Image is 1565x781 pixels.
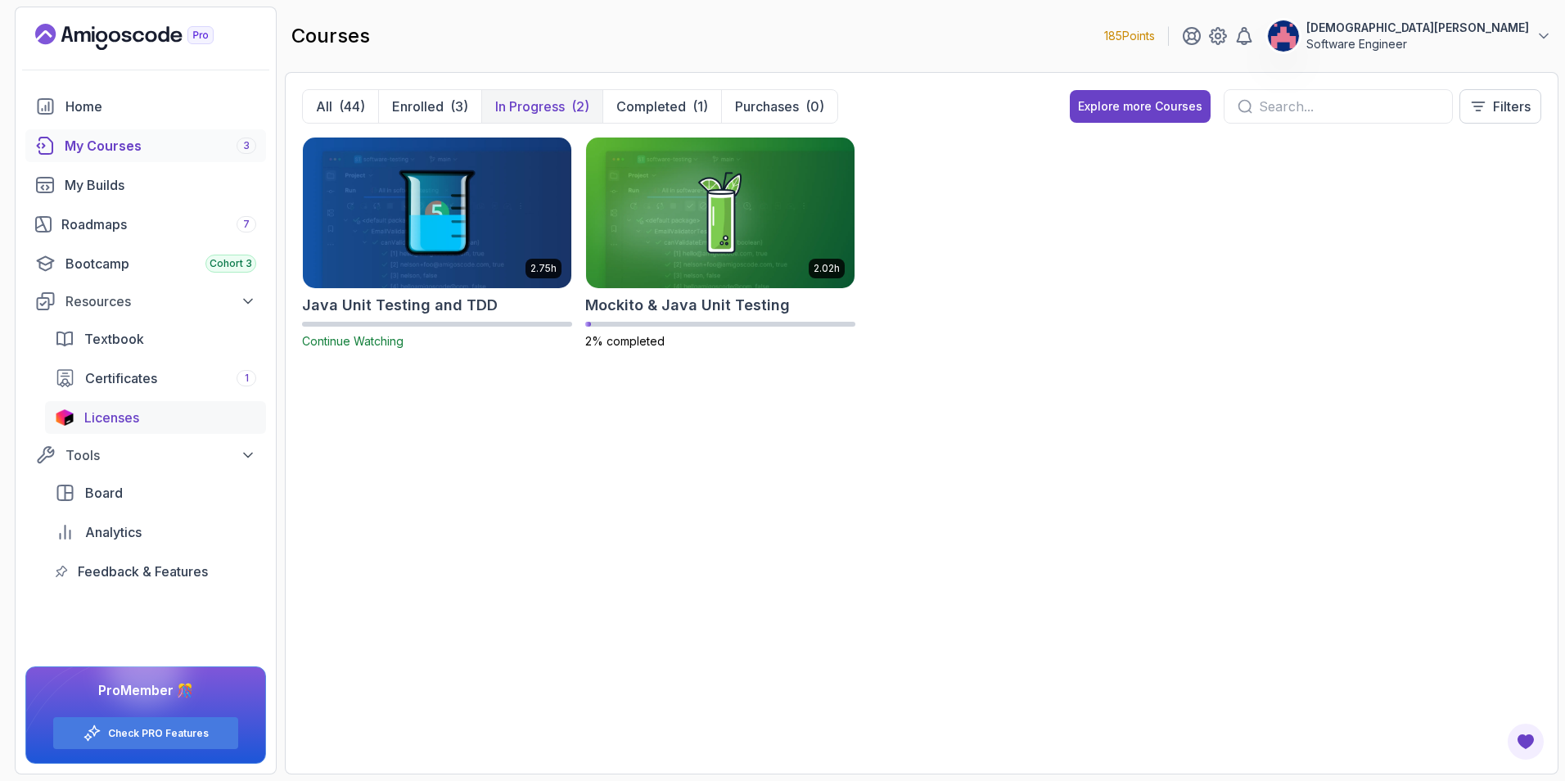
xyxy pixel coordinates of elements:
[303,138,571,288] img: Java Unit Testing and TDD card
[1070,90,1211,123] button: Explore more Courses
[84,408,139,427] span: Licenses
[45,401,266,434] a: licenses
[302,334,404,348] span: Continue Watching
[585,137,855,350] a: Mockito & Java Unit Testing card2.02hMockito & Java Unit Testing2% completed
[84,329,144,349] span: Textbook
[25,129,266,162] a: courses
[245,372,249,385] span: 1
[65,175,256,195] div: My Builds
[1078,98,1202,115] div: Explore more Courses
[243,218,250,231] span: 7
[65,136,256,156] div: My Courses
[55,409,74,426] img: jetbrains icon
[45,555,266,588] a: feedback
[65,445,256,465] div: Tools
[1506,722,1545,761] button: Open Feedback Button
[586,138,855,288] img: Mockito & Java Unit Testing card
[35,24,251,50] a: Landing page
[339,97,365,116] div: (44)
[585,334,665,348] span: 2% completed
[692,97,708,116] div: (1)
[65,291,256,311] div: Resources
[210,257,252,270] span: Cohort 3
[45,323,266,355] a: textbook
[1493,97,1531,116] p: Filters
[1104,28,1155,44] p: 185 Points
[481,90,602,123] button: In Progress(2)
[52,716,239,750] button: Check PRO Features
[25,208,266,241] a: roadmaps
[45,516,266,549] a: analytics
[805,97,824,116] div: (0)
[1259,97,1439,116] input: Search...
[302,137,572,350] a: Java Unit Testing and TDD card2.75hJava Unit Testing and TDDContinue Watching
[735,97,799,116] p: Purchases
[291,23,370,49] h2: courses
[61,214,256,234] div: Roadmaps
[65,254,256,273] div: Bootcamp
[25,90,266,123] a: home
[45,476,266,509] a: board
[1459,89,1541,124] button: Filters
[392,97,444,116] p: Enrolled
[25,287,266,316] button: Resources
[1267,20,1552,52] button: user profile image[DEMOGRAPHIC_DATA][PERSON_NAME]Software Engineer
[302,294,498,317] h2: Java Unit Testing and TDD
[585,294,790,317] h2: Mockito & Java Unit Testing
[378,90,481,123] button: Enrolled(3)
[78,562,208,581] span: Feedback & Features
[616,97,686,116] p: Completed
[25,247,266,280] a: bootcamp
[1268,20,1299,52] img: user profile image
[25,440,266,470] button: Tools
[450,97,468,116] div: (3)
[85,483,123,503] span: Board
[45,362,266,395] a: certificates
[721,90,837,123] button: Purchases(0)
[814,262,840,275] p: 2.02h
[316,97,332,116] p: All
[108,727,209,740] a: Check PRO Features
[303,90,378,123] button: All(44)
[1306,20,1529,36] p: [DEMOGRAPHIC_DATA][PERSON_NAME]
[530,262,557,275] p: 2.75h
[1306,36,1529,52] p: Software Engineer
[85,368,157,388] span: Certificates
[571,97,589,116] div: (2)
[85,522,142,542] span: Analytics
[602,90,721,123] button: Completed(1)
[25,169,266,201] a: builds
[243,139,250,152] span: 3
[495,97,565,116] p: In Progress
[65,97,256,116] div: Home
